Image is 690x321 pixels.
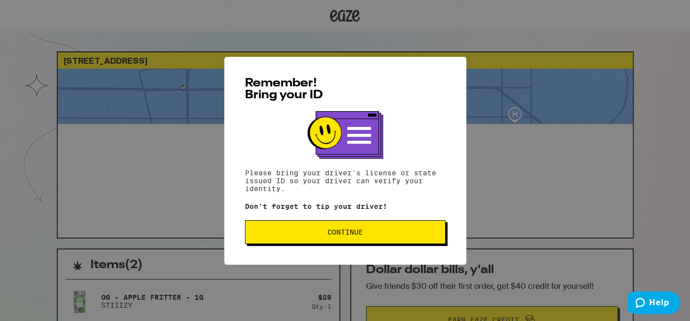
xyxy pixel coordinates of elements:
button: Continue [245,220,446,244]
p: Don't forget to tip your driver! [245,202,446,210]
p: Please bring your driver's license or state issued ID so your driver can verify your identity. [245,169,446,193]
iframe: Opens a widget where you can find more information [628,291,680,316]
span: Continue [327,229,363,236]
span: Remember! Bring your ID [245,78,323,101]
